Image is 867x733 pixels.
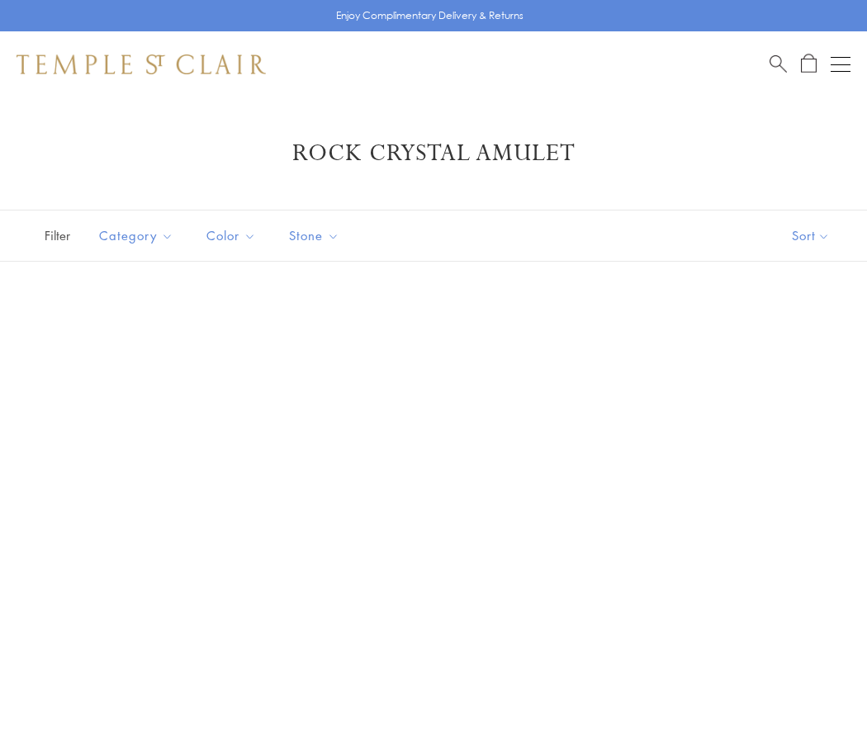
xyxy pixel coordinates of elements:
[198,225,268,246] span: Color
[770,54,787,74] a: Search
[277,217,352,254] button: Stone
[17,54,266,74] img: Temple St. Clair
[87,217,186,254] button: Category
[336,7,524,24] p: Enjoy Complimentary Delivery & Returns
[41,139,826,168] h1: Rock Crystal Amulet
[91,225,186,246] span: Category
[801,54,817,74] a: Open Shopping Bag
[281,225,352,246] span: Stone
[831,54,850,74] button: Open navigation
[194,217,268,254] button: Color
[755,210,867,261] button: Show sort by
